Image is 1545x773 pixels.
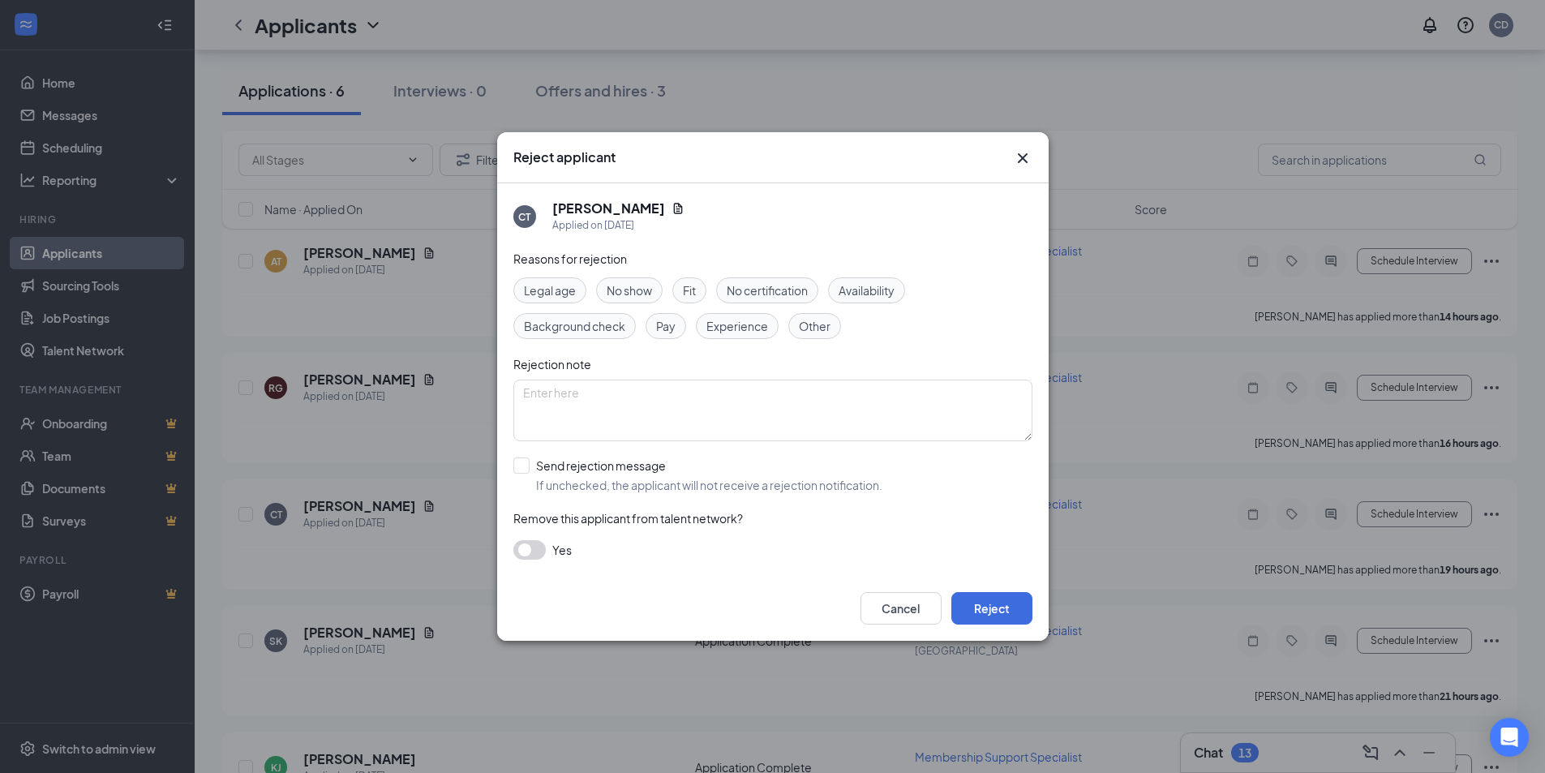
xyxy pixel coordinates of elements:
svg: Cross [1013,148,1032,168]
span: Pay [656,317,676,335]
div: Open Intercom Messenger [1490,718,1529,757]
span: Background check [524,317,625,335]
div: CT [518,210,530,224]
span: No show [607,281,652,299]
span: Rejection note [513,357,591,371]
h5: [PERSON_NAME] [552,200,665,217]
h3: Reject applicant [513,148,616,166]
span: Legal age [524,281,576,299]
span: No certification [727,281,808,299]
div: Applied on [DATE] [552,217,685,234]
span: Yes [552,540,572,560]
span: Reasons for rejection [513,251,627,266]
span: Remove this applicant from talent network? [513,511,743,526]
button: Reject [951,592,1032,625]
button: Cancel [860,592,942,625]
button: Close [1013,148,1032,168]
span: Experience [706,317,768,335]
svg: Document [672,202,685,215]
span: Fit [683,281,696,299]
span: Availability [839,281,895,299]
span: Other [799,317,830,335]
